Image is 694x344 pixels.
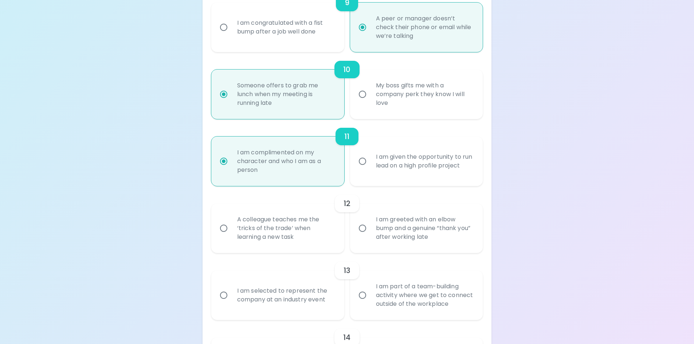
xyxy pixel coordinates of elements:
div: choice-group-check [211,52,483,119]
div: I am part of a team-building activity where we get to connect outside of the workplace [370,273,479,317]
div: I am congratulated with a fist bump after a job well done [231,10,340,45]
div: I am greeted with an elbow bump and a genuine “thank you” after working late [370,206,479,250]
div: choice-group-check [211,253,483,320]
div: My boss gifts me with a company perk they know I will love [370,72,479,116]
div: Someone offers to grab me lunch when my meeting is running late [231,72,340,116]
div: A colleague teaches me the ‘tricks of the trade’ when learning a new task [231,206,340,250]
div: I am complimented on my character and who I am as a person [231,139,340,183]
h6: 10 [343,64,350,75]
div: choice-group-check [211,186,483,253]
h6: 11 [344,131,349,142]
h6: 14 [343,332,350,343]
div: I am given the opportunity to run lead on a high profile project [370,144,479,179]
div: choice-group-check [211,119,483,186]
h6: 13 [344,265,350,276]
div: A peer or manager doesn’t check their phone or email while we’re talking [370,5,479,49]
div: I am selected to represent the company at an industry event [231,278,340,313]
h6: 12 [344,198,350,209]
